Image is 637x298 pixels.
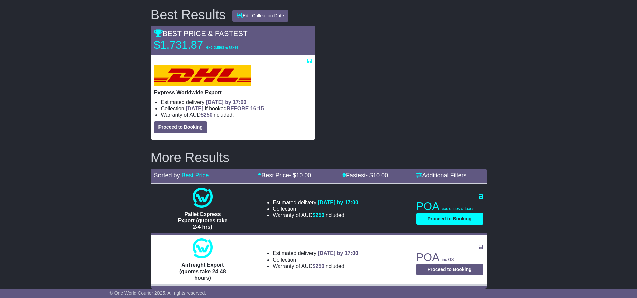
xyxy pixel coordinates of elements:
button: Proceed to Booking [416,213,483,225]
a: Best Price- $10.00 [258,172,311,179]
p: $1,731.87 [154,38,239,52]
a: Fastest- $10.00 [342,172,388,179]
img: One World Courier: Pallet Express Export (quotes take 2-4 hrs) [193,188,213,208]
h2: More Results [151,150,487,165]
div: Best Results [147,7,229,22]
span: 10.00 [296,172,311,179]
li: Collection [273,257,358,263]
button: Edit Collection Date [232,10,288,22]
li: Collection [161,105,312,112]
li: Estimated delivery [273,199,358,206]
img: DHL: Express Worldwide Export [154,65,251,86]
span: 250 [316,263,325,269]
span: Airfreight Export (quotes take 24-48 hours) [179,262,226,280]
p: POA [416,200,483,213]
li: Warranty of AUD included. [273,212,358,218]
a: Additional Filters [416,172,467,179]
span: $ [201,112,213,118]
span: exc duties & taxes [206,45,238,50]
span: - $ [289,172,311,179]
span: BEFORE [227,106,249,111]
img: One World Courier: Airfreight Export (quotes take 24-48 hours) [193,238,213,258]
span: Sorted by [154,172,180,179]
li: Collection [273,206,358,212]
span: 250 [204,112,213,118]
span: exc duties & taxes [442,206,474,211]
span: [DATE] [186,106,203,111]
span: 250 [316,212,325,218]
p: Express Worldwide Export [154,89,312,96]
li: Estimated delivery [161,99,312,105]
span: © One World Courier 2025. All rights reserved. [110,290,206,296]
span: if booked [186,106,264,111]
button: Proceed to Booking [416,264,483,275]
li: Estimated delivery [273,250,358,256]
span: $ [313,263,325,269]
span: 10.00 [373,172,388,179]
span: [DATE] by 17:00 [318,250,358,256]
span: inc GST [442,257,456,262]
button: Proceed to Booking [154,121,207,133]
span: - $ [366,172,388,179]
span: [DATE] by 17:00 [318,200,358,205]
span: 16:15 [250,106,264,111]
li: Warranty of AUD included. [161,112,312,118]
span: BEST PRICE & FASTEST [154,29,248,38]
span: $ [313,212,325,218]
p: POA [416,251,483,264]
li: Warranty of AUD included. [273,263,358,269]
span: [DATE] by 17:00 [206,99,247,105]
span: Pallet Express Export (quotes take 2-4 hrs) [178,211,227,230]
a: Best Price [182,172,209,179]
